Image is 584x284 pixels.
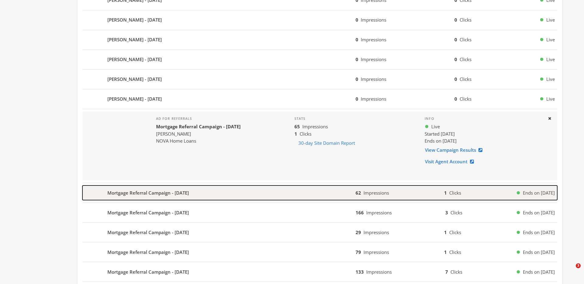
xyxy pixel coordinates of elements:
b: Mortgage Referral Campaign - [DATE] [107,229,189,236]
b: 0 [454,17,457,23]
span: Clicks [449,229,461,235]
button: Mortgage Referral Campaign - [DATE]166Impressions3ClicksEnds on [DATE] [82,205,557,220]
span: Impressions [366,269,392,275]
span: Clicks [460,36,471,43]
b: 1 [444,190,447,196]
span: Impressions [361,17,386,23]
b: 166 [356,210,364,216]
b: 0 [454,56,457,62]
button: [PERSON_NAME] - [DATE]0Impressions0ClicksLive [82,52,557,67]
span: Live [546,56,555,63]
span: Clicks [449,190,461,196]
button: Mortgage Referral Campaign - [DATE]133Impressions7ClicksEnds on [DATE] [82,265,557,279]
b: 0 [356,96,358,102]
h4: Ad for referrals [156,116,241,121]
button: [PERSON_NAME] - [DATE]0Impressions0ClicksLive [82,13,557,27]
button: [PERSON_NAME] - [DATE]0Impressions0ClicksLive [82,33,557,47]
span: Impressions [363,229,389,235]
span: Live [431,123,440,130]
b: 3 [445,210,448,216]
button: 30-day Site Domain Report [294,137,359,149]
b: 1 [294,131,297,137]
b: 79 [356,249,361,255]
b: Mortgage Referral Campaign - [DATE] [107,209,189,216]
span: Impressions [366,210,392,216]
span: Clicks [460,76,471,82]
div: [PERSON_NAME] [156,130,241,137]
span: Impressions [361,76,386,82]
span: Impressions [302,123,328,130]
span: Ends on [DATE] [523,209,555,216]
b: 0 [454,96,457,102]
h4: Info [425,116,543,121]
span: Live [546,16,555,23]
span: Ends on [DATE] [425,138,457,144]
button: Mortgage Referral Campaign - [DATE]29Impressions1ClicksEnds on [DATE] [82,225,557,240]
b: 29 [356,229,361,235]
b: 0 [454,76,457,82]
b: 0 [356,36,358,43]
span: Clicks [449,249,461,255]
button: Mortgage Referral Campaign - [DATE]79Impressions1ClicksEnds on [DATE] [82,245,557,259]
span: Ends on [DATE] [523,229,555,236]
span: Ends on [DATE] [523,268,555,275]
span: Impressions [361,36,386,43]
span: Live [546,36,555,43]
b: 1 [444,229,447,235]
b: 0 [356,17,358,23]
b: 0 [356,76,358,82]
span: Ends on [DATE] [523,189,555,196]
span: Impressions [363,190,389,196]
span: Clicks [450,269,462,275]
div: Started [DATE] [425,130,543,137]
b: 62 [356,190,361,196]
span: Ends on [DATE] [523,249,555,256]
div: NOVA Home Loans [156,137,241,144]
a: View Campaign Results [425,144,486,156]
span: 3 [576,263,581,268]
button: [PERSON_NAME] - [DATE]0Impressions0ClicksLive [82,92,557,106]
b: 7 [445,269,448,275]
span: Impressions [363,249,389,255]
b: [PERSON_NAME] - [DATE] [107,95,162,102]
span: Live [546,76,555,83]
b: 133 [356,269,364,275]
b: Mortgage Referral Campaign - [DATE] [156,123,241,130]
span: Impressions [361,96,386,102]
b: 65 [294,123,300,130]
b: [PERSON_NAME] - [DATE] [107,16,162,23]
span: Clicks [460,17,471,23]
b: [PERSON_NAME] - [DATE] [107,36,162,43]
b: 0 [356,56,358,62]
a: Visit Agent Account [425,156,478,167]
h4: Stats [294,116,415,121]
b: Mortgage Referral Campaign - [DATE] [107,249,189,256]
button: Mortgage Referral Campaign - [DATE]62Impressions1ClicksEnds on [DATE] [82,185,557,200]
span: Live [546,95,555,102]
b: [PERSON_NAME] - [DATE] [107,56,162,63]
span: Clicks [450,210,462,216]
span: Clicks [300,131,311,137]
span: Clicks [460,96,471,102]
button: [PERSON_NAME] - [DATE]0Impressions0ClicksLive [82,72,557,87]
b: 0 [454,36,457,43]
iframe: Intercom live chat [563,263,578,278]
b: Mortgage Referral Campaign - [DATE] [107,268,189,275]
b: 1 [444,249,447,255]
b: [PERSON_NAME] - [DATE] [107,76,162,83]
span: Impressions [361,56,386,62]
b: Mortgage Referral Campaign - [DATE] [107,189,189,196]
span: Clicks [460,56,471,62]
